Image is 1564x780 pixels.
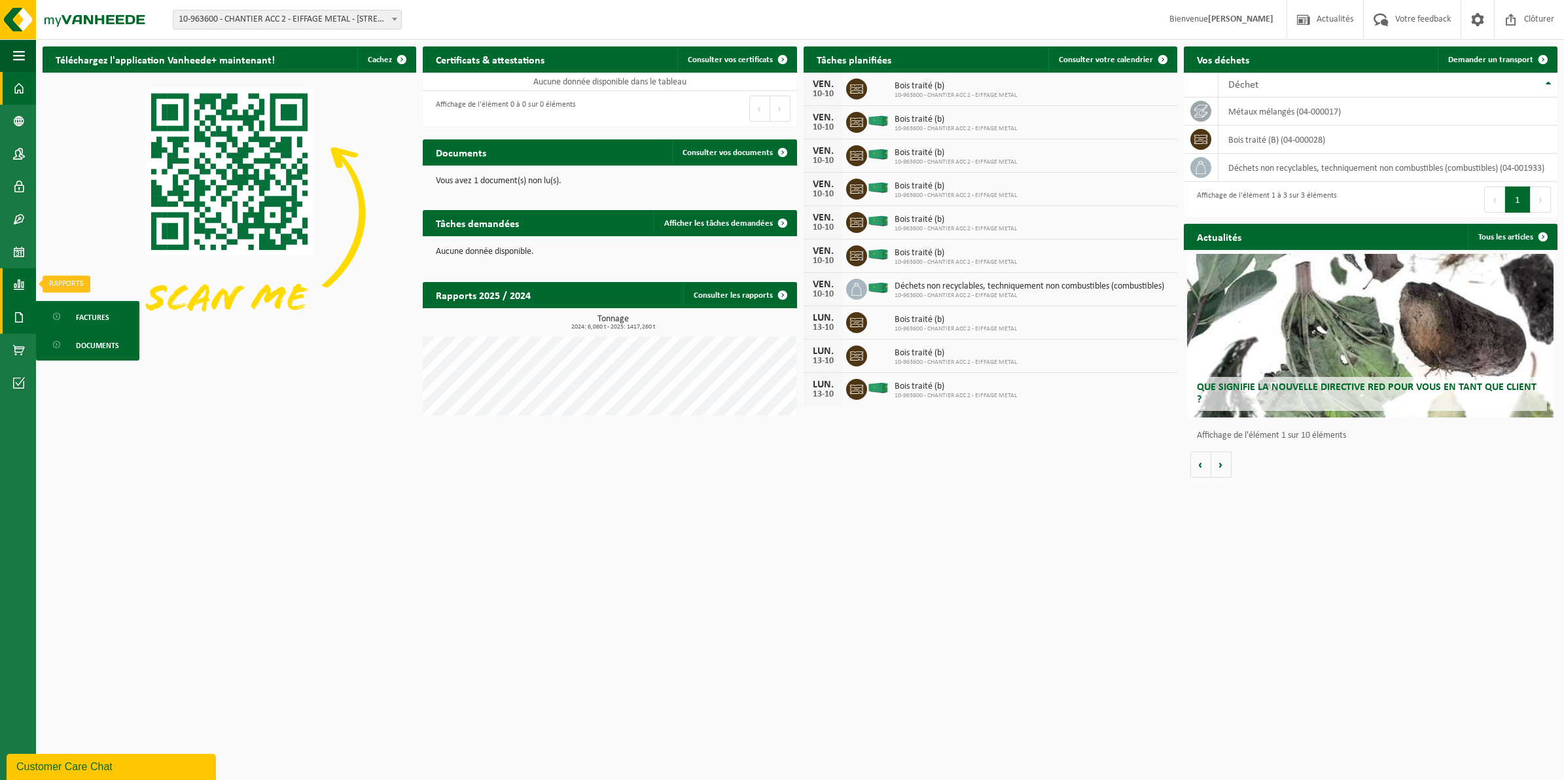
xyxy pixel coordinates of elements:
h2: Rapports 2025 / 2024 [423,282,544,308]
img: Download de VHEPlus App [43,73,416,353]
span: Bois traité (b) [895,315,1017,325]
h2: Tâches planifiées [804,46,904,72]
a: Consulter vos certificats [677,46,796,73]
a: Documents [39,332,136,357]
button: Next [1531,186,1551,213]
button: Previous [1484,186,1505,213]
span: 10-963600 - CHANTIER ACC 2 - EIFFAGE METAL [895,258,1017,266]
div: VEN. [810,79,836,90]
div: 10-10 [810,290,836,299]
span: 10-963600 - CHANTIER ACC 2 - EIFFAGE METAL - 62138 DOUVRIN, AVENUE DE PARIS 900 [173,10,401,29]
span: Afficher les tâches demandées [664,219,773,228]
span: 10-963600 - CHANTIER ACC 2 - EIFFAGE METAL [895,192,1017,200]
span: 10-963600 - CHANTIER ACC 2 - EIFFAGE METAL [895,292,1164,300]
div: VEN. [810,279,836,290]
span: Bois traité (b) [895,81,1017,92]
td: métaux mélangés (04-000017) [1218,97,1557,126]
a: Factures [39,304,136,329]
a: Demander un transport [1438,46,1556,73]
div: LUN. [810,380,836,390]
span: Consulter vos documents [683,149,773,157]
img: HK-XC-40-GN-00 [867,249,889,260]
div: 13-10 [810,323,836,332]
span: Bois traité (b) [895,115,1017,125]
span: 10-963600 - CHANTIER ACC 2 - EIFFAGE METAL [895,225,1017,233]
span: Factures [76,305,109,330]
td: déchets non recyclables, techniquement non combustibles (combustibles) (04-001933) [1218,154,1557,182]
div: VEN. [810,113,836,123]
div: 13-10 [810,390,836,399]
button: 1 [1505,186,1531,213]
img: HK-XC-40-GN-00 [867,382,889,394]
span: Consulter vos certificats [688,56,773,64]
h2: Téléchargez l'application Vanheede+ maintenant! [43,46,288,72]
p: Aucune donnée disponible. [436,247,783,257]
td: Aucune donnée disponible dans le tableau [423,73,796,91]
span: Déchet [1228,80,1258,90]
img: HK-XC-40-GN-00 [867,282,889,294]
span: 10-963600 - CHANTIER ACC 2 - EIFFAGE METAL [895,158,1017,166]
span: Cachez [368,56,392,64]
a: Consulter les rapports [683,282,796,308]
div: 10-10 [810,223,836,232]
img: HK-XC-40-GN-00 [867,215,889,227]
div: Affichage de l'élément 0 à 0 sur 0 éléments [429,94,576,123]
div: 10-10 [810,257,836,266]
img: HK-XC-40-GN-00 [867,182,889,194]
span: 2024: 6,060 t - 2025: 1417,260 t [429,324,796,330]
div: 10-10 [810,190,836,199]
h2: Actualités [1184,224,1254,249]
span: Déchets non recyclables, techniquement non combustibles (combustibles) [895,281,1164,292]
div: Affichage de l'élément 1 à 3 sur 3 éléments [1190,185,1337,214]
span: Demander un transport [1448,56,1533,64]
a: Consulter votre calendrier [1048,46,1176,73]
span: 10-963600 - CHANTIER ACC 2 - EIFFAGE METAL [895,92,1017,99]
span: Que signifie la nouvelle directive RED pour vous en tant que client ? [1197,382,1537,405]
h2: Documents [423,139,499,165]
div: LUN. [810,346,836,357]
h2: Vos déchets [1184,46,1262,72]
span: Bois traité (b) [895,348,1017,359]
span: Bois traité (b) [895,148,1017,158]
div: 10-10 [810,156,836,166]
div: 10-10 [810,90,836,99]
div: VEN. [810,246,836,257]
span: Documents [76,333,119,358]
span: Bois traité (b) [895,381,1017,392]
div: 13-10 [810,357,836,366]
td: bois traité (B) (04-000028) [1218,126,1557,154]
div: VEN. [810,179,836,190]
button: Vorige [1190,452,1211,478]
a: Tous les articles [1468,224,1556,250]
a: Que signifie la nouvelle directive RED pour vous en tant que client ? [1187,254,1554,417]
iframe: chat widget [7,751,219,780]
h3: Tonnage [429,315,796,330]
img: HK-XC-40-GN-00 [867,149,889,160]
div: VEN. [810,146,836,156]
span: 10-963600 - CHANTIER ACC 2 - EIFFAGE METAL [895,392,1017,400]
h2: Tâches demandées [423,210,532,236]
span: Bois traité (b) [895,248,1017,258]
img: HK-XC-40-GN-00 [867,115,889,127]
span: Consulter votre calendrier [1059,56,1153,64]
p: Vous avez 1 document(s) non lu(s). [436,177,783,186]
button: Cachez [357,46,415,73]
span: 10-963600 - CHANTIER ACC 2 - EIFFAGE METAL [895,125,1017,133]
h2: Certificats & attestations [423,46,558,72]
span: 10-963600 - CHANTIER ACC 2 - EIFFAGE METAL [895,325,1017,333]
button: Volgende [1211,452,1232,478]
span: 10-963600 - CHANTIER ACC 2 - EIFFAGE METAL [895,359,1017,366]
div: VEN. [810,213,836,223]
div: 10-10 [810,123,836,132]
button: Previous [749,96,770,122]
span: Bois traité (b) [895,215,1017,225]
p: Affichage de l'élément 1 sur 10 éléments [1197,431,1551,440]
a: Consulter vos documents [672,139,796,166]
span: Bois traité (b) [895,181,1017,192]
button: Next [770,96,791,122]
strong: [PERSON_NAME] [1208,14,1273,24]
span: 10-963600 - CHANTIER ACC 2 - EIFFAGE METAL - 62138 DOUVRIN, AVENUE DE PARIS 900 [173,10,402,29]
div: LUN. [810,313,836,323]
a: Afficher les tâches demandées [654,210,796,236]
